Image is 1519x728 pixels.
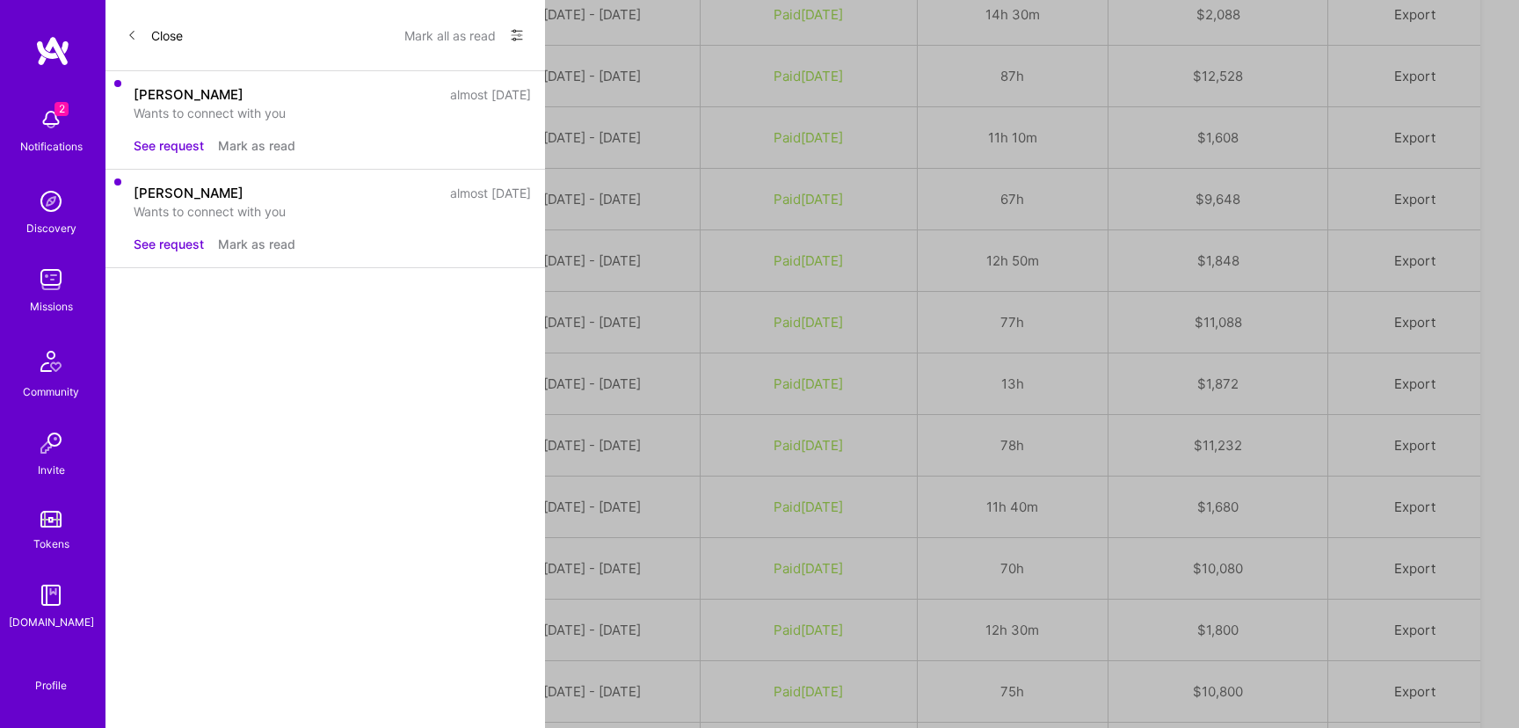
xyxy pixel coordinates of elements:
button: Mark as read [218,136,295,155]
img: logo [35,35,70,67]
div: Community [23,382,79,401]
div: Tokens [33,535,69,553]
button: See request [134,136,204,155]
button: See request [134,235,204,253]
div: Wants to connect with you [134,202,531,221]
img: discovery [33,184,69,219]
img: tokens [40,511,62,528]
button: Close [127,21,183,49]
div: Wants to connect with you [134,104,531,122]
div: Notifications [20,137,83,156]
div: Profile [35,676,67,693]
div: [PERSON_NAME] [134,85,243,104]
div: almost [DATE] [450,184,531,202]
a: Profile [29,658,73,693]
div: [DOMAIN_NAME] [9,613,94,631]
button: Mark all as read [404,21,496,49]
img: bell [33,102,69,137]
button: Mark as read [218,235,295,253]
img: teamwork [33,262,69,297]
img: Community [30,340,72,382]
img: guide book [33,578,69,613]
div: almost [DATE] [450,85,531,104]
div: Discovery [26,219,76,237]
img: Invite [33,426,69,461]
span: 2 [55,102,69,116]
div: Missions [30,297,73,316]
div: Invite [38,461,65,479]
div: [PERSON_NAME] [134,184,243,202]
